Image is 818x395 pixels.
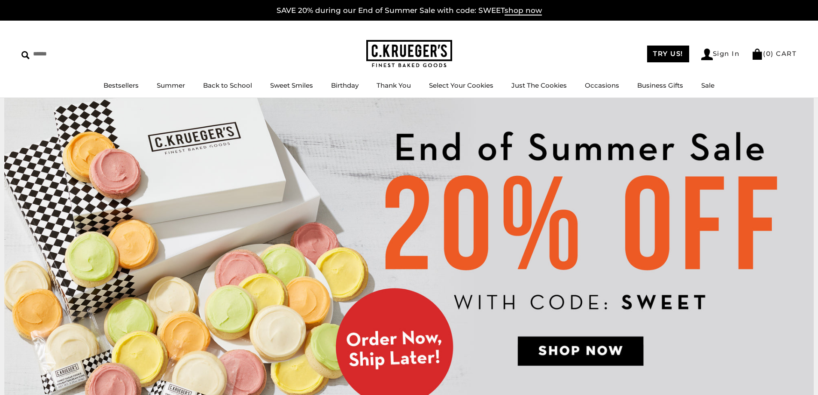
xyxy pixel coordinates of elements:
a: Back to School [203,81,252,89]
img: C.KRUEGER'S [366,40,452,68]
a: Summer [157,81,185,89]
a: SAVE 20% during our End of Summer Sale with code: SWEETshop now [277,6,542,15]
a: Bestsellers [103,81,139,89]
a: Just The Cookies [511,81,567,89]
a: Select Your Cookies [429,81,493,89]
span: shop now [505,6,542,15]
a: TRY US! [647,46,689,62]
input: Search [21,47,124,61]
a: Sweet Smiles [270,81,313,89]
span: 0 [766,49,771,58]
img: Search [21,51,30,59]
a: Occasions [585,81,619,89]
img: Account [701,49,713,60]
a: Sign In [701,49,740,60]
a: Business Gifts [637,81,683,89]
a: Birthday [331,81,359,89]
a: Thank You [377,81,411,89]
a: Sale [701,81,715,89]
a: (0) CART [751,49,797,58]
img: Bag [751,49,763,60]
